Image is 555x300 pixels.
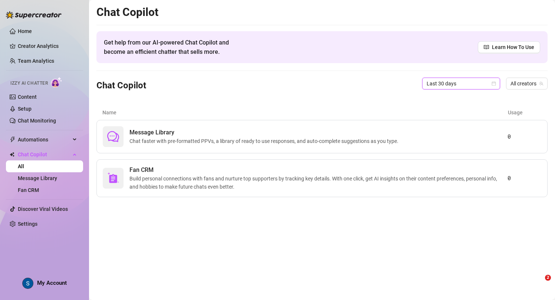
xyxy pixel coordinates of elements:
[23,278,33,288] img: AEdFTp4T1D8hUrF7s4LBLKXr1fNZHJdT1ShcJAyFTCmp=s96-c
[18,134,70,146] span: Automations
[18,163,24,169] a: All
[18,40,77,52] a: Creator Analytics
[539,81,543,86] span: team
[18,149,70,160] span: Chat Copilot
[427,78,496,89] span: Last 30 days
[18,94,37,100] a: Content
[508,174,541,183] article: 0
[492,43,534,51] span: Learn How To Use
[96,5,548,19] h2: Chat Copilot
[530,275,548,293] iframe: Intercom live chat
[129,128,401,137] span: Message Library
[10,152,14,157] img: Chat Copilot
[18,221,37,227] a: Settings
[96,80,146,92] h3: Chat Copilot
[51,77,62,88] img: AI Chatter
[484,45,489,50] span: read
[18,58,54,64] a: Team Analytics
[18,206,68,212] a: Discover Viral Videos
[107,172,119,184] img: svg%3e
[6,11,62,19] img: logo-BBDzfeDw.svg
[18,118,56,124] a: Chat Monitoring
[129,175,508,191] span: Build personal connections with fans and nurture top supporters by tracking key details. With one...
[18,175,57,181] a: Message Library
[102,108,508,117] article: Name
[107,131,119,143] span: comment
[129,166,508,175] span: Fan CRM
[129,137,401,145] span: Chat faster with pre-formatted PPVs, a library of ready to use responses, and auto-complete sugge...
[10,137,16,143] span: thunderbolt
[10,80,48,87] span: Izzy AI Chatter
[18,187,39,193] a: Fan CRM
[18,28,32,34] a: Home
[18,106,32,112] a: Setup
[508,108,542,117] article: Usage
[104,38,247,56] span: Get help from our AI-powered Chat Copilot and become an efficient chatter that sells more.
[478,41,540,53] a: Learn How To Use
[545,275,551,281] span: 2
[508,132,541,141] article: 0
[492,81,496,86] span: calendar
[37,280,67,286] span: My Account
[510,78,543,89] span: All creators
